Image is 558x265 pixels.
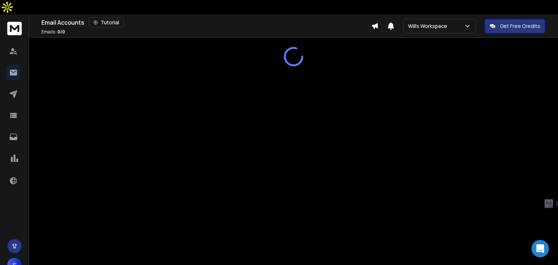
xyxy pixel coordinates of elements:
span: 0 / 0 [57,29,65,35]
button: Get Free Credits [485,19,545,33]
p: Emails : [41,29,65,35]
p: Will's Workspace [408,23,450,30]
p: Get Free Credits [500,23,540,30]
div: Email Accounts [41,17,371,28]
div: Open Intercom Messenger [531,240,549,257]
button: Tutorial [89,17,124,28]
